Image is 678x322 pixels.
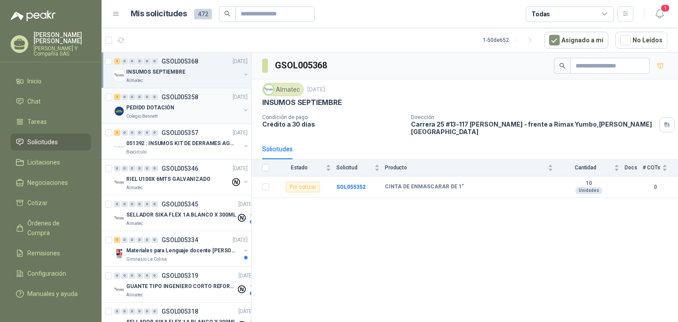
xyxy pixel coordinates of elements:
[11,11,56,21] img: Logo peakr
[162,237,198,243] p: GSOL005334
[126,139,236,148] p: 051392 : INSUMOS KIT DE DERRAMES AGOSTO 2025
[151,130,158,136] div: 0
[121,237,128,243] div: 0
[136,201,143,207] div: 0
[162,308,198,315] p: GSOL005318
[643,165,660,171] span: # COTs
[194,9,212,19] span: 472
[114,235,249,263] a: 1 0 0 0 0 0 GSOL005334[DATE] Company LogoMateriales para Lenguaje docente [PERSON_NAME]Gimnasio L...
[121,165,128,172] div: 0
[151,58,158,64] div: 0
[126,68,185,76] p: INSUMOS SEPTIEMBRE
[233,165,248,173] p: [DATE]
[559,63,565,69] span: search
[114,92,249,120] a: 1 0 0 0 0 0 GSOL005358[DATE] Company LogoPEDIDO DOTACIÓNColegio Bennett
[129,201,136,207] div: 0
[233,57,248,66] p: [DATE]
[336,165,373,171] span: Solicitud
[27,198,48,208] span: Cotizar
[114,199,255,227] a: 0 0 0 0 0 0 GSOL005345[DATE] Company LogoSELLADOR SIKA FLEX 1A BLANCO X 300MLAlmatec
[121,130,128,136] div: 0
[385,165,546,171] span: Producto
[114,58,121,64] div: 1
[129,130,136,136] div: 0
[11,113,91,130] a: Tareas
[129,94,136,100] div: 0
[233,129,248,137] p: [DATE]
[114,165,121,172] div: 0
[262,83,304,96] div: Almatec
[275,159,336,176] th: Estado
[114,237,121,243] div: 1
[136,165,143,172] div: 0
[660,4,670,12] span: 1
[114,127,249,156] a: 1 0 0 0 0 0 GSOL005357[DATE] Company Logo051392 : INSUMOS KIT DE DERRAMES AGOSTO 2025Biocirculo
[262,144,293,154] div: Solicitudes
[652,6,667,22] button: 1
[34,32,91,44] p: [PERSON_NAME] [PERSON_NAME]
[144,201,151,207] div: 0
[262,120,404,128] p: Crédito a 30 días
[262,98,342,107] p: INSUMOS SEPTIEMBRE
[625,159,643,176] th: Docs
[27,117,47,127] span: Tareas
[224,11,230,17] span: search
[162,130,198,136] p: GSOL005357
[336,159,385,176] th: Solicitud
[558,165,612,171] span: Cantidad
[126,247,236,255] p: Materiales para Lenguaje docente [PERSON_NAME]
[129,165,136,172] div: 0
[126,282,236,291] p: GUANTE TIPO INGENIERO CORTO REFORZADO
[162,201,198,207] p: GSOL005345
[307,86,325,94] p: [DATE]
[27,218,83,238] span: Órdenes de Compra
[114,94,121,100] div: 1
[136,130,143,136] div: 0
[144,94,151,100] div: 0
[11,195,91,211] a: Cotizar
[114,163,249,191] a: 0 0 0 0 0 0 GSOL005346[DATE] Company LogoRIEL U100X 6MTS GALVANIZADOAlmatec
[114,56,249,84] a: 1 0 0 0 0 0 GSOL005368[DATE] Company LogoINSUMOS SEPTIEMBREAlmatec
[129,308,136,315] div: 0
[11,154,91,171] a: Licitaciones
[126,149,147,156] p: Biocirculo
[27,76,41,86] span: Inicio
[262,114,404,120] p: Condición de pago
[151,273,158,279] div: 0
[27,269,66,278] span: Configuración
[11,215,91,241] a: Órdenes de Compra
[544,32,608,49] button: Asignado a mi
[114,273,121,279] div: 0
[121,94,128,100] div: 0
[336,184,365,190] a: SOL055352
[129,58,136,64] div: 0
[121,201,128,207] div: 0
[162,273,198,279] p: GSOL005319
[114,285,124,295] img: Company Logo
[114,249,124,259] img: Company Logo
[531,9,550,19] div: Todas
[27,248,60,258] span: Remisiones
[264,85,274,94] img: Company Logo
[27,178,68,187] span: Negociaciones
[558,159,625,176] th: Cantidad
[136,273,143,279] div: 0
[162,165,198,172] p: GSOL005346
[27,137,58,147] span: Solicitudes
[144,308,151,315] div: 0
[483,33,537,47] div: 1 - 50 de 652
[575,187,603,194] div: Unidades
[126,220,143,227] p: Almatec
[144,165,151,172] div: 0
[126,104,174,112] p: PEDIDO DOTACIÓN
[126,113,158,120] p: Colegio Bennett
[131,7,187,20] h1: Mis solicitudes
[11,265,91,282] a: Configuración
[233,236,248,244] p: [DATE]
[286,182,320,192] div: Por cotizar
[151,308,158,315] div: 0
[151,201,158,207] div: 0
[615,32,667,49] button: No Leídos
[11,245,91,262] a: Remisiones
[238,200,253,209] p: [DATE]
